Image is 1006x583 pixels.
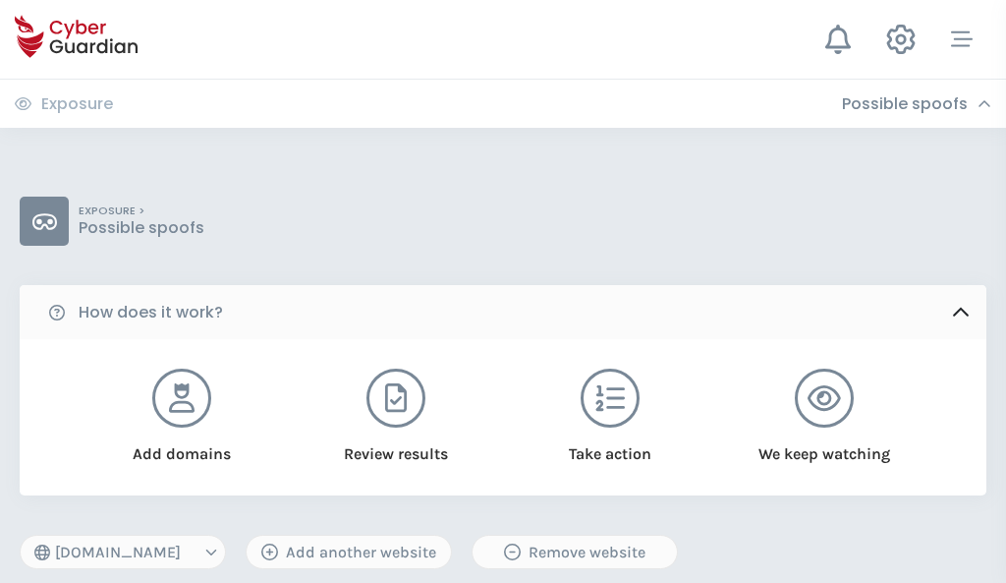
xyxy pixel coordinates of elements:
div: Add another website [261,541,436,564]
div: Possible spoofs [842,94,991,114]
div: Remove website [487,541,662,564]
div: Take action [529,428,691,466]
h3: Possible spoofs [842,94,968,114]
h3: Exposure [41,94,113,114]
div: Add domains [101,428,263,466]
p: EXPOSURE > [79,204,204,218]
b: How does it work? [79,301,223,324]
button: Add another website [246,535,452,569]
p: Possible spoofs [79,218,204,238]
div: We keep watching [743,428,905,466]
button: Remove website [472,535,678,569]
div: Review results [315,428,477,466]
